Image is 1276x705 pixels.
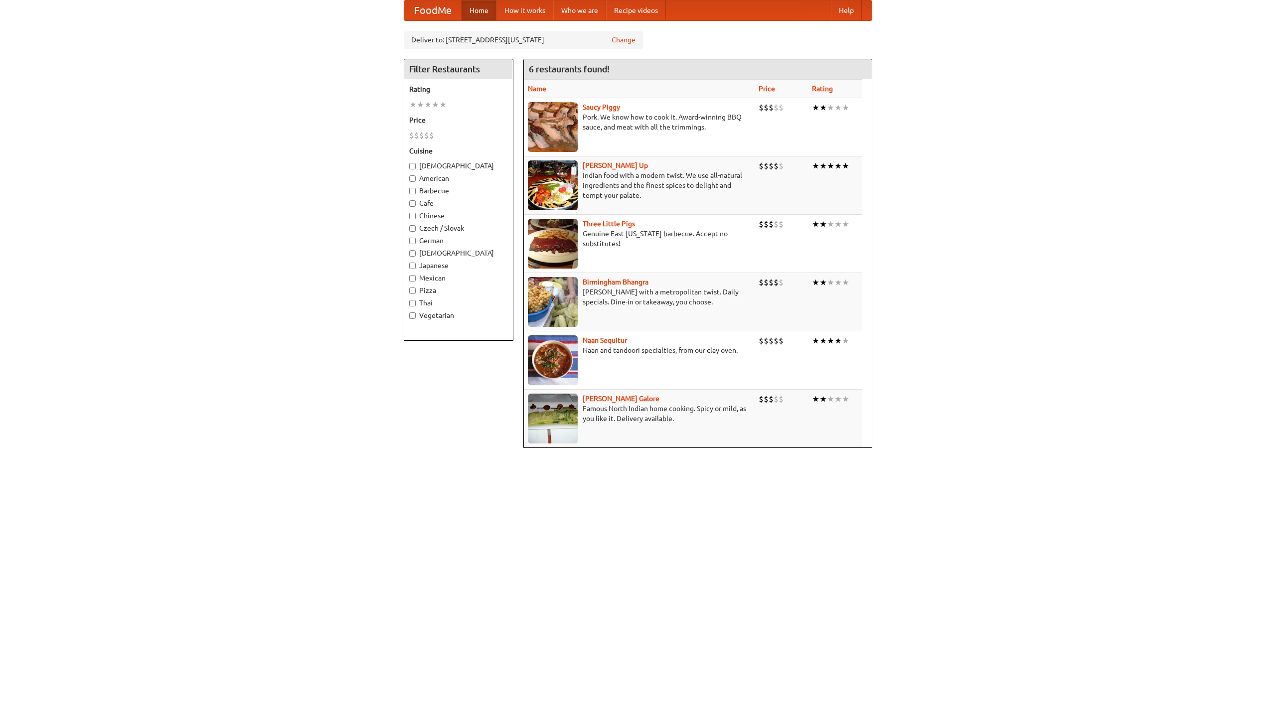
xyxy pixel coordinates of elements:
[409,213,416,219] input: Chinese
[439,99,447,110] li: ★
[759,102,764,113] li: $
[812,219,819,230] li: ★
[583,103,620,111] a: Saucy Piggy
[779,160,784,171] li: $
[764,335,769,346] li: $
[409,275,416,282] input: Mexican
[812,85,833,93] a: Rating
[409,298,508,308] label: Thai
[834,277,842,288] li: ★
[583,161,648,169] b: [PERSON_NAME] Up
[528,85,546,93] a: Name
[409,250,416,257] input: [DEMOGRAPHIC_DATA]
[834,160,842,171] li: ★
[819,277,827,288] li: ★
[409,200,416,207] input: Cafe
[827,277,834,288] li: ★
[404,0,462,20] a: FoodMe
[409,198,508,208] label: Cafe
[409,115,508,125] h5: Price
[528,229,751,249] p: Genuine East [US_STATE] barbecue. Accept no substitutes!
[409,287,416,294] input: Pizza
[409,248,508,258] label: [DEMOGRAPHIC_DATA]
[812,335,819,346] li: ★
[759,85,775,93] a: Price
[779,277,784,288] li: $
[417,99,424,110] li: ★
[842,394,849,405] li: ★
[409,285,508,295] label: Pizza
[528,335,578,385] img: naansequitur.jpg
[774,277,779,288] li: $
[409,173,508,183] label: American
[834,102,842,113] li: ★
[409,163,416,169] input: [DEMOGRAPHIC_DATA]
[764,394,769,405] li: $
[812,160,819,171] li: ★
[528,277,578,327] img: bhangra.jpg
[774,394,779,405] li: $
[409,188,416,194] input: Barbecue
[409,238,416,244] input: German
[819,335,827,346] li: ★
[409,130,414,141] li: $
[819,160,827,171] li: ★
[409,310,508,320] label: Vegetarian
[409,99,417,110] li: ★
[409,312,416,319] input: Vegetarian
[462,0,496,20] a: Home
[409,263,416,269] input: Japanese
[764,160,769,171] li: $
[842,102,849,113] li: ★
[606,0,666,20] a: Recipe videos
[528,112,751,132] p: Pork. We know how to cook it. Award-winning BBQ sauce, and meat with all the trimmings.
[528,287,751,307] p: [PERSON_NAME] with a metropolitan twist. Daily specials. Dine-in or takeaway, you choose.
[819,219,827,230] li: ★
[583,336,627,344] a: Naan Sequitur
[759,277,764,288] li: $
[827,219,834,230] li: ★
[842,160,849,171] li: ★
[812,102,819,113] li: ★
[424,99,432,110] li: ★
[528,219,578,269] img: littlepigs.jpg
[759,335,764,346] li: $
[409,261,508,271] label: Japanese
[827,335,834,346] li: ★
[409,161,508,171] label: [DEMOGRAPHIC_DATA]
[612,35,636,45] a: Change
[842,219,849,230] li: ★
[424,130,429,141] li: $
[764,219,769,230] li: $
[419,130,424,141] li: $
[583,220,635,228] a: Three Little Pigs
[819,394,827,405] li: ★
[779,102,784,113] li: $
[827,160,834,171] li: ★
[827,102,834,113] li: ★
[404,59,513,79] h4: Filter Restaurants
[759,160,764,171] li: $
[409,211,508,221] label: Chinese
[774,219,779,230] li: $
[842,277,849,288] li: ★
[528,170,751,200] p: Indian food with a modern twist. We use all-natural ingredients and the finest spices to delight ...
[583,395,659,403] a: [PERSON_NAME] Galore
[779,394,784,405] li: $
[812,394,819,405] li: ★
[529,64,610,74] ng-pluralize: 6 restaurants found!
[759,394,764,405] li: $
[769,277,774,288] li: $
[774,335,779,346] li: $
[759,219,764,230] li: $
[409,273,508,283] label: Mexican
[404,31,643,49] div: Deliver to: [STREET_ADDRESS][US_STATE]
[819,102,827,113] li: ★
[409,186,508,196] label: Barbecue
[583,278,648,286] a: Birmingham Bhangra
[429,130,434,141] li: $
[842,335,849,346] li: ★
[409,146,508,156] h5: Cuisine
